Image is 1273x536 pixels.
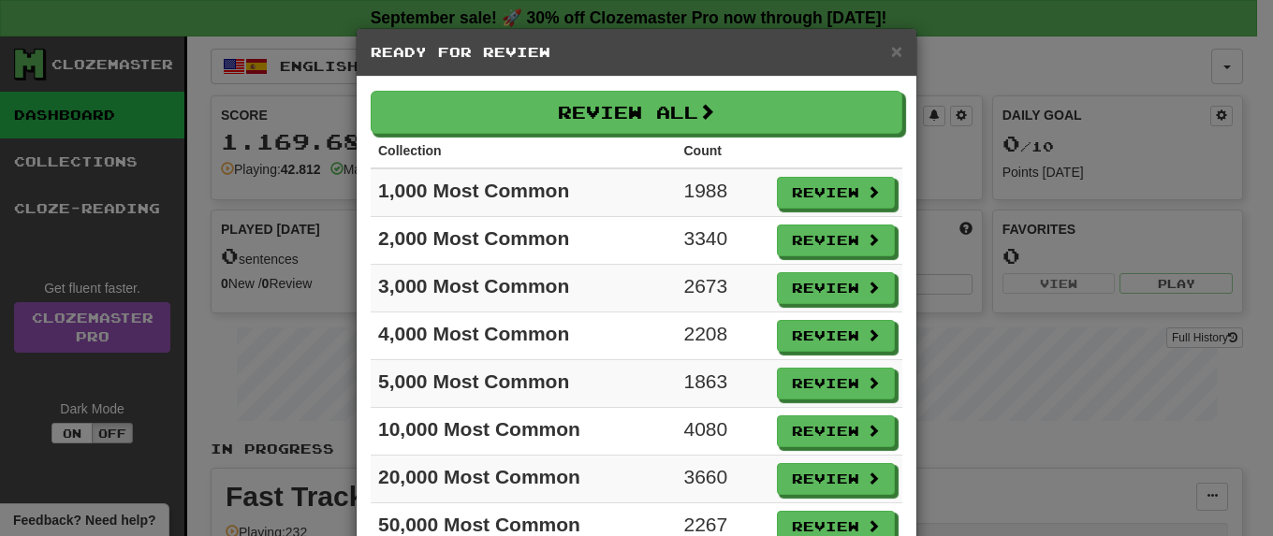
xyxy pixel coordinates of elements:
button: Close [891,41,902,61]
th: Count [676,134,769,168]
td: 3340 [676,217,769,265]
button: Review [777,177,895,209]
button: Review [777,320,895,352]
td: 10,000 Most Common [371,408,676,456]
button: Review [777,225,895,256]
td: 5,000 Most Common [371,360,676,408]
td: 20,000 Most Common [371,456,676,503]
th: Collection [371,134,676,168]
td: 4080 [676,408,769,456]
td: 3660 [676,456,769,503]
td: 1,000 Most Common [371,168,676,217]
td: 2673 [676,265,769,312]
td: 1988 [676,168,769,217]
td: 1863 [676,360,769,408]
h5: Ready for Review [371,43,902,62]
button: Review [777,463,895,495]
button: Review [777,368,895,399]
button: Review All [371,91,902,134]
span: × [891,40,902,62]
button: Review [777,272,895,304]
td: 4,000 Most Common [371,312,676,360]
button: Review [777,415,895,447]
td: 2208 [676,312,769,360]
td: 3,000 Most Common [371,265,676,312]
td: 2,000 Most Common [371,217,676,265]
